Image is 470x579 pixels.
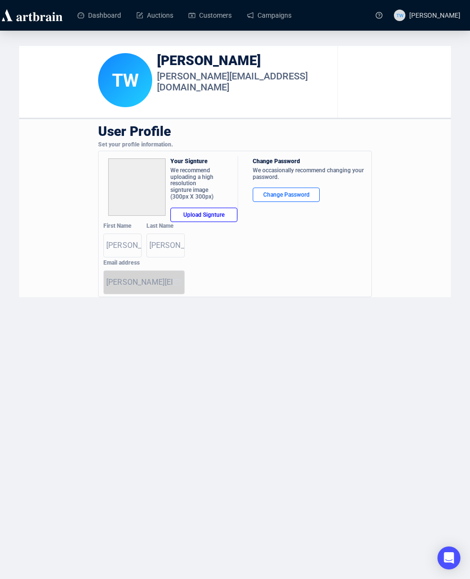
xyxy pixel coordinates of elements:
a: Customers [189,3,232,28]
div: [PERSON_NAME] [157,53,337,71]
div: Your Signture [170,158,237,167]
span: [PERSON_NAME] [409,11,460,19]
a: Campaigns [247,3,291,28]
div: User Profile [98,119,372,142]
div: Upload Signture [179,210,229,220]
img: email.svg [172,278,182,287]
input: First Name [106,238,141,253]
div: Set your profile information. [98,142,372,151]
div: We recommend uploading a high resolution signture image (300px X 300px) [170,167,217,203]
button: Upload Signture [170,208,237,222]
button: Change Password [253,188,320,202]
a: Auctions [136,3,173,28]
div: Open Intercom Messenger [437,546,460,569]
div: We occasionally recommend changing your password. [253,167,371,183]
a: Dashboard [78,3,121,28]
input: Last Name [149,238,184,253]
div: Tim Woody [98,53,152,107]
div: Last Name [146,223,184,232]
div: First Name [103,223,141,232]
span: question-circle [376,12,382,19]
span: TW [396,11,403,19]
div: Email address [103,260,184,269]
span: TW [112,70,139,91]
div: Change Password [261,190,312,200]
input: Your Email [106,275,172,290]
div: [PERSON_NAME][EMAIL_ADDRESS][DOMAIN_NAME] [157,71,337,95]
div: Change Password [253,158,371,167]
